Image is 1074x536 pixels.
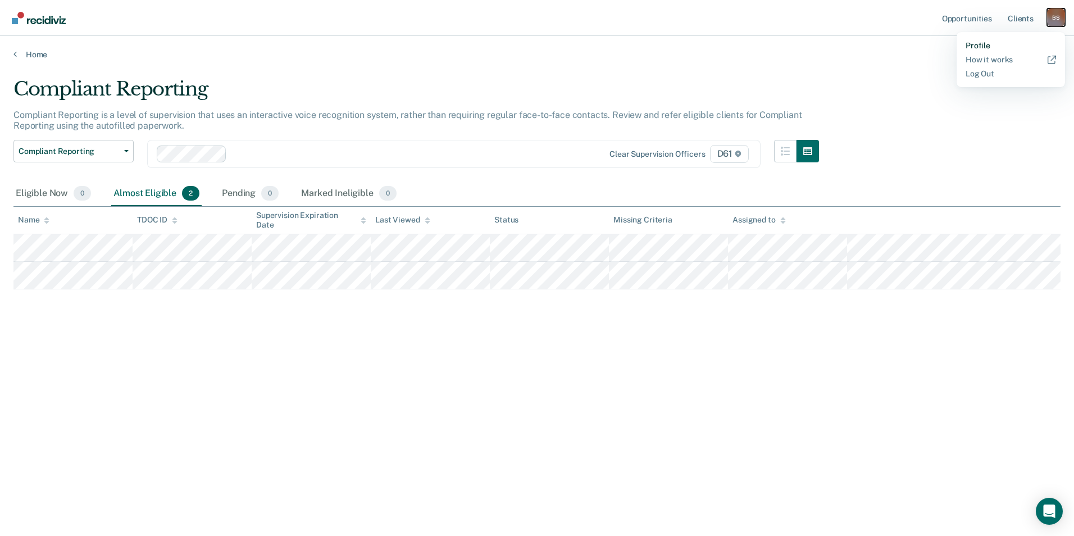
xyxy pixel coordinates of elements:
a: Home [13,49,1061,60]
div: Missing Criteria [613,215,672,225]
div: B S [1047,8,1065,26]
div: Supervision Expiration Date [256,211,366,230]
div: Open Intercom Messenger [1036,498,1063,525]
div: Last Viewed [375,215,430,225]
div: Clear supervision officers [609,149,705,159]
span: 2 [182,186,199,201]
button: Profile dropdown button [1047,8,1065,26]
div: Eligible Now0 [13,181,93,206]
img: Recidiviz [12,12,66,24]
div: Almost Eligible2 [111,181,202,206]
span: 0 [74,186,91,201]
a: How it works [966,55,1056,65]
div: Compliant Reporting [13,78,819,110]
p: Compliant Reporting is a level of supervision that uses an interactive voice recognition system, ... [13,110,802,131]
div: Marked Ineligible0 [299,181,399,206]
div: Pending0 [220,181,281,206]
a: Profile [966,41,1056,51]
span: D61 [710,145,749,163]
span: 0 [261,186,279,201]
div: TDOC ID [137,215,178,225]
div: Status [494,215,518,225]
span: 0 [379,186,397,201]
span: Compliant Reporting [19,147,120,156]
div: Assigned to [732,215,785,225]
a: Log Out [966,69,1056,79]
div: Name [18,215,49,225]
button: Compliant Reporting [13,140,134,162]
